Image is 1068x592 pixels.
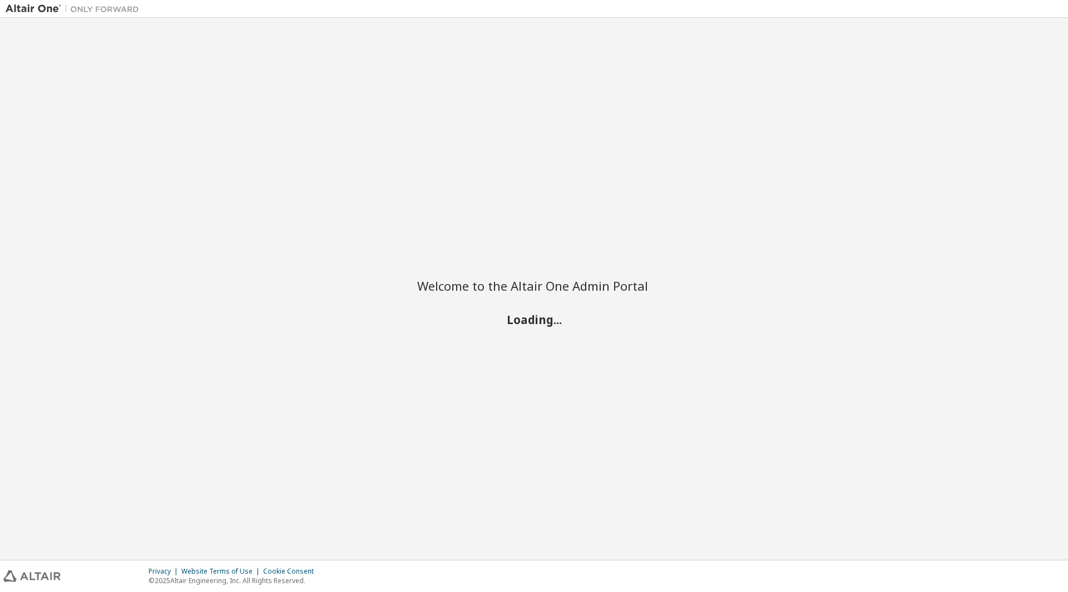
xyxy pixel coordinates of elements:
[263,567,320,576] div: Cookie Consent
[149,567,181,576] div: Privacy
[149,576,320,585] p: © 2025 Altair Engineering, Inc. All Rights Reserved.
[6,3,145,14] img: Altair One
[3,570,61,582] img: altair_logo.svg
[417,278,651,293] h2: Welcome to the Altair One Admin Portal
[417,312,651,326] h2: Loading...
[181,567,263,576] div: Website Terms of Use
